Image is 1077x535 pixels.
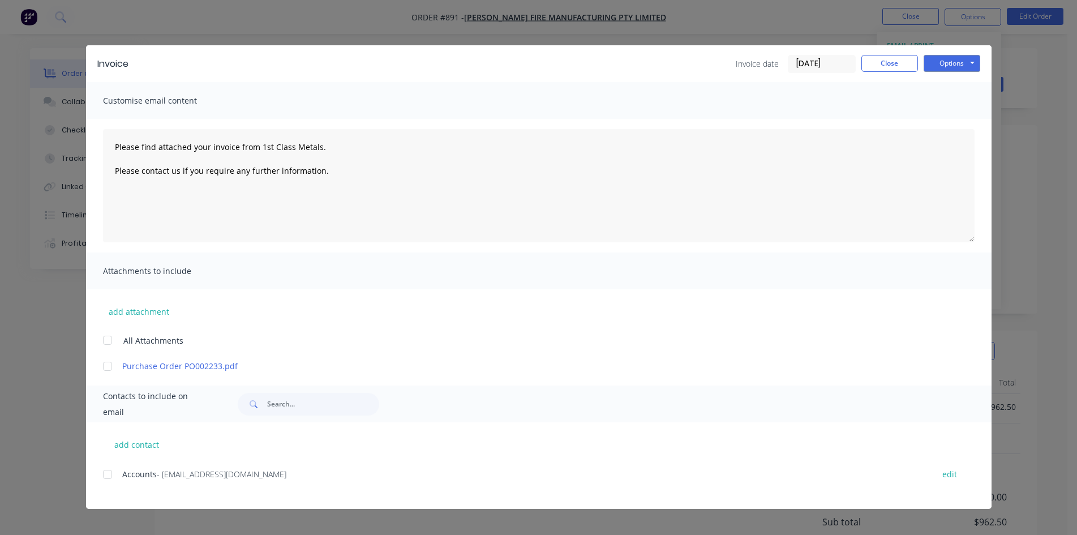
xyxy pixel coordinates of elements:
[97,57,128,71] div: Invoice
[924,55,980,72] button: Options
[103,93,228,109] span: Customise email content
[936,466,964,482] button: edit
[267,393,379,416] input: Search...
[103,263,228,279] span: Attachments to include
[103,388,210,420] span: Contacts to include on email
[157,469,286,480] span: - [EMAIL_ADDRESS][DOMAIN_NAME]
[122,360,922,372] a: Purchase Order PO002233.pdf
[103,436,171,453] button: add contact
[103,129,975,242] textarea: Please find attached your invoice from 1st Class Metals. Please contact us if you require any fur...
[736,58,779,70] span: Invoice date
[861,55,918,72] button: Close
[103,303,175,320] button: add attachment
[122,469,157,480] span: Accounts
[123,335,183,346] span: All Attachments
